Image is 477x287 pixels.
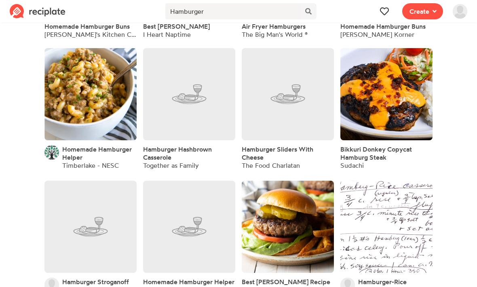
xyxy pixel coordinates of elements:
span: Bikkuri Donkey Copycat Hamburg Steak [340,145,412,161]
span: Create [409,6,429,16]
div: [PERSON_NAME] Korner [340,30,426,38]
a: Homemade Hamburger Buns [44,22,130,30]
button: Create [402,3,443,19]
img: User's avatar [453,4,467,19]
a: Homemade Hamburger Buns [340,22,426,30]
div: Together as Family [143,161,235,169]
div: [PERSON_NAME]'s Kitchen Cafe [44,30,137,38]
a: Hamburger Stroganoff [62,278,129,286]
a: Bikkuri Donkey Copycat Hamburg Steak [340,145,433,161]
a: Homemade Hamburger Helper [62,145,137,161]
img: User's avatar [44,145,59,160]
a: Air Fryer Hamburgers [242,22,306,30]
a: Hamburger Hashbrown Casserole [143,145,235,161]
a: Best [PERSON_NAME] [143,22,210,30]
input: Search [165,3,300,19]
div: Sudachi [340,161,433,169]
span: Homemade Hamburger Helper [62,145,132,161]
a: Homemade Hamburger Helper [143,278,234,286]
img: Reciplate [10,4,65,19]
a: Hamburger Sliders With Cheese [242,145,334,161]
span: Hamburger Sliders With Cheese [242,145,313,161]
a: Timberlake - NESC [62,161,119,169]
div: The Food Charlatan [242,161,334,169]
span: Hamburger Hashbrown Casserole [143,145,212,161]
div: I Heart Naptime [143,30,210,38]
div: The Big Man's World ® [242,30,308,38]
